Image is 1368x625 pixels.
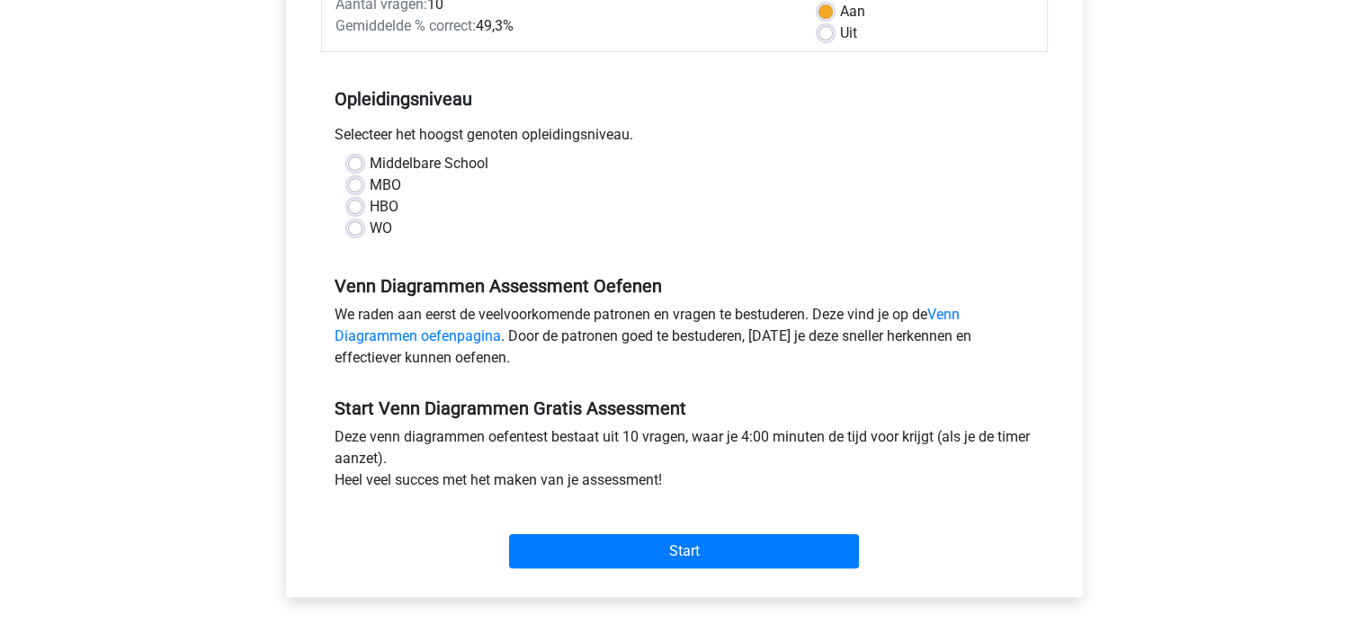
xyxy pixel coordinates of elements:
h5: Start Venn Diagrammen Gratis Assessment [335,397,1034,419]
div: 49,3% [322,15,805,37]
label: Aan [840,1,865,22]
label: MBO [370,174,401,196]
label: WO [370,218,392,239]
h5: Venn Diagrammen Assessment Oefenen [335,275,1034,297]
label: Middelbare School [370,153,488,174]
span: Gemiddelde % correct: [335,17,476,34]
div: We raden aan eerst de veelvoorkomende patronen en vragen te bestuderen. Deze vind je op de . Door... [321,304,1048,376]
h5: Opleidingsniveau [335,81,1034,117]
label: Uit [840,22,857,44]
div: Selecteer het hoogst genoten opleidingsniveau. [321,124,1048,153]
input: Start [509,534,859,568]
div: Deze venn diagrammen oefentest bestaat uit 10 vragen, waar je 4:00 minuten de tijd voor krijgt (a... [321,426,1048,498]
label: HBO [370,196,398,218]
